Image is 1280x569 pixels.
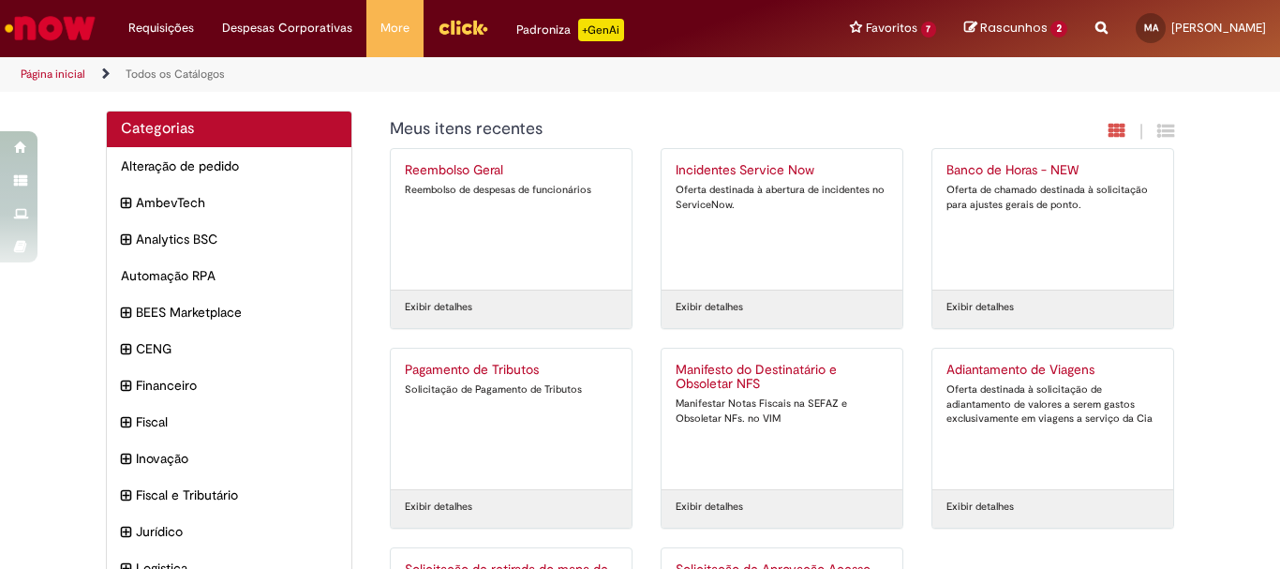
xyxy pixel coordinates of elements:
[390,120,972,139] h1: {"description":"","title":"Meus itens recentes"} Categoria
[380,19,409,37] span: More
[405,500,472,515] a: Exibir detalhes
[405,183,618,198] div: Reembolso de despesas de funcionários
[1050,21,1067,37] span: 2
[932,349,1173,489] a: Adiantamento de Viagens Oferta destinada à solicitação de adiantamento de valores a serem gastos ...
[2,9,98,47] img: ServiceNow
[405,363,618,378] h2: Pagamento de Tributos
[676,500,743,515] a: Exibir detalhes
[136,230,337,248] span: Analytics BSC
[964,20,1067,37] a: Rascunhos
[1171,20,1266,36] span: [PERSON_NAME]
[1139,121,1143,142] span: |
[107,220,351,258] div: expandir categoria Analytics BSC Analytics BSC
[107,147,351,185] div: Alteração de pedido
[1109,122,1125,140] i: Exibição em cartão
[932,149,1173,290] a: Banco de Horas - NEW Oferta de chamado destinada à solicitação para ajustes gerais de ponto.
[107,330,351,367] div: expandir categoria CENG CENG
[136,193,337,212] span: AmbevTech
[662,149,902,290] a: Incidentes Service Now Oferta destinada à abertura de incidentes no ServiceNow.
[121,193,131,214] i: expandir categoria AmbevTech
[676,183,888,212] div: Oferta destinada à abertura de incidentes no ServiceNow.
[662,349,902,489] a: Manifesto do Destinatário e Obsoletar NFS Manifestar Notas Fiscais na SEFAZ e Obsoletar NFs. no VIM
[107,293,351,331] div: expandir categoria BEES Marketplace BEES Marketplace
[676,397,888,426] div: Manifestar Notas Fiscais na SEFAZ e Obsoletar NFs. no VIM
[1144,22,1158,34] span: MA
[107,403,351,441] div: expandir categoria Fiscal Fiscal
[121,230,131,250] i: expandir categoria Analytics BSC
[391,149,632,290] a: Reembolso Geral Reembolso de despesas de funcionários
[676,363,888,393] h2: Manifesto do Destinatário e Obsoletar NFS
[121,449,131,470] i: expandir categoria Inovação
[136,449,337,468] span: Inovação
[136,486,337,504] span: Fiscal e Tributário
[136,522,337,541] span: Jurídico
[107,440,351,477] div: expandir categoria Inovação Inovação
[1157,122,1174,140] i: Exibição de grade
[126,67,225,82] a: Todos os Catálogos
[121,412,131,433] i: expandir categoria Fiscal
[676,163,888,178] h2: Incidentes Service Now
[107,367,351,404] div: expandir categoria Financeiro Financeiro
[136,412,337,431] span: Fiscal
[121,522,131,543] i: expandir categoria Jurídico
[405,382,618,397] div: Solicitação de Pagamento de Tributos
[946,382,1159,427] div: Oferta destinada à solicitação de adiantamento de valores a serem gastos exclusivamente em viagen...
[107,476,351,514] div: expandir categoria Fiscal e Tributário Fiscal e Tributário
[946,363,1159,378] h2: Adiantamento de Viagens
[121,339,131,360] i: expandir categoria CENG
[578,19,624,41] p: +GenAi
[516,19,624,41] div: Padroniza
[107,513,351,550] div: expandir categoria Jurídico Jurídico
[980,19,1048,37] span: Rascunhos
[136,339,337,358] span: CENG
[121,486,131,506] i: expandir categoria Fiscal e Tributário
[136,303,337,322] span: BEES Marketplace
[121,303,131,323] i: expandir categoria BEES Marketplace
[946,183,1159,212] div: Oferta de chamado destinada à solicitação para ajustes gerais de ponto.
[866,19,917,37] span: Favoritos
[136,376,337,395] span: Financeiro
[438,13,488,41] img: click_logo_yellow_360x200.png
[121,266,337,285] span: Automação RPA
[676,300,743,315] a: Exibir detalhes
[921,22,937,37] span: 7
[946,300,1014,315] a: Exibir detalhes
[405,163,618,178] h2: Reembolso Geral
[222,19,352,37] span: Despesas Corporativas
[391,349,632,489] a: Pagamento de Tributos Solicitação de Pagamento de Tributos
[107,184,351,221] div: expandir categoria AmbevTech AmbevTech
[121,157,337,175] span: Alteração de pedido
[946,500,1014,515] a: Exibir detalhes
[128,19,194,37] span: Requisições
[14,57,840,92] ul: Trilhas de página
[21,67,85,82] a: Página inicial
[121,376,131,397] i: expandir categoria Financeiro
[405,300,472,315] a: Exibir detalhes
[121,121,337,138] h2: Categorias
[107,257,351,294] div: Automação RPA
[946,163,1159,178] h2: Banco de Horas - NEW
